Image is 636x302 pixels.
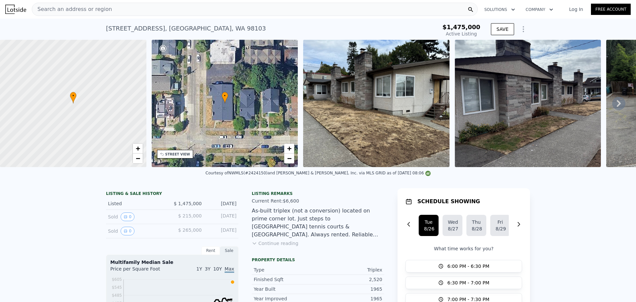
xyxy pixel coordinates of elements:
[108,212,167,221] div: Sold
[121,227,134,235] button: View historical data
[207,227,237,235] div: [DATE]
[443,24,480,30] span: $1,475,000
[424,225,433,232] div: 8/26
[405,245,522,252] p: What time works for you?
[419,215,439,236] button: Tue8/26
[106,191,238,198] div: LISTING & SALE HISTORY
[133,144,143,153] a: Zoom in
[479,4,520,16] button: Solutions
[448,263,490,270] span: 6:00 PM - 6:30 PM
[318,267,382,273] div: Triplex
[135,154,140,162] span: −
[425,171,431,176] img: NWMLS Logo
[213,266,222,272] span: 10Y
[496,225,505,232] div: 8/29
[32,5,112,13] span: Search an address or region
[207,200,237,207] div: [DATE]
[455,40,601,167] img: Sale: 167540474 Parcel: 97412305
[303,40,450,167] img: Sale: 167540474 Parcel: 97412305
[287,154,291,162] span: −
[70,92,77,103] div: •
[201,246,220,255] div: Rent
[112,277,122,282] tspan: $605
[133,153,143,163] a: Zoom out
[225,266,234,273] span: Max
[110,266,172,276] div: Price per Square Foot
[254,286,318,292] div: Year Built
[517,23,530,36] button: Show Options
[207,212,237,221] div: [DATE]
[135,144,140,152] span: +
[443,215,462,236] button: Wed8/27
[591,4,631,15] a: Free Account
[287,144,291,152] span: +
[70,93,77,99] span: •
[472,225,481,232] div: 8/28
[205,171,430,175] div: Courtesy of NWMLS (#2424150) and [PERSON_NAME] & [PERSON_NAME], Inc. via MLS GRID as of [DATE] 08:06
[318,276,382,283] div: 2,520
[561,6,591,13] a: Log In
[205,266,210,272] span: 3Y
[466,215,486,236] button: Thu8/28
[252,240,298,247] button: Continue reading
[222,93,228,99] span: •
[284,153,294,163] a: Zoom out
[472,219,481,225] div: Thu
[448,225,457,232] div: 8/27
[405,260,522,272] button: 6:00 PM - 6:30 PM
[448,279,490,286] span: 6:30 PM - 7:00 PM
[491,23,514,35] button: SAVE
[496,219,505,225] div: Fri
[174,201,202,206] span: $ 1,475,000
[405,276,522,289] button: 6:30 PM - 7:00 PM
[254,267,318,273] div: Type
[252,257,384,263] div: Property details
[318,295,382,302] div: 1965
[520,4,558,16] button: Company
[254,276,318,283] div: Finished Sqft
[110,259,234,266] div: Multifamily Median Sale
[417,198,480,206] h1: SCHEDULE SHOWING
[222,92,228,103] div: •
[121,212,134,221] button: View historical data
[178,213,202,218] span: $ 215,000
[112,285,122,290] tspan: $545
[424,219,433,225] div: Tue
[220,246,238,255] div: Sale
[448,219,457,225] div: Wed
[108,200,167,207] div: Listed
[252,198,283,204] span: Current Rent:
[178,227,202,233] span: $ 265,000
[283,198,299,204] span: $6,600
[112,293,122,298] tspan: $485
[106,24,266,33] div: [STREET_ADDRESS] , [GEOGRAPHIC_DATA] , WA 98103
[446,31,477,36] span: Active Listing
[165,152,190,157] div: STREET VIEW
[5,5,26,14] img: Lotside
[252,191,384,196] div: Listing remarks
[318,286,382,292] div: 1965
[108,227,167,235] div: Sold
[284,144,294,153] a: Zoom in
[252,207,384,239] div: As-built triplex (not a conversion) located on prime corner lot. Just steps to [GEOGRAPHIC_DATA] ...
[254,295,318,302] div: Year Improved
[490,215,510,236] button: Fri8/29
[196,266,202,272] span: 1Y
